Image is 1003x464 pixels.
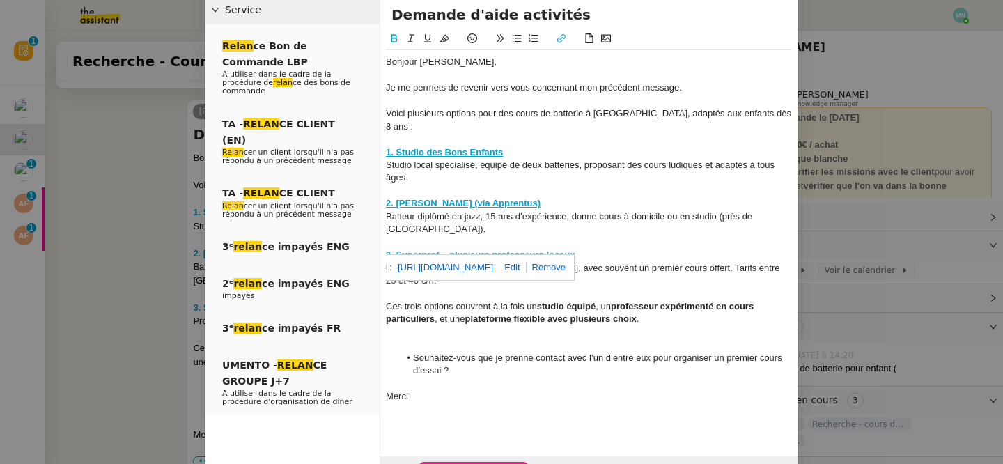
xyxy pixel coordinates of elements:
[391,4,786,25] input: Subject
[386,249,575,260] a: 3. Superprof – plusieurs professeurs locaux
[233,241,262,252] em: relan
[243,187,279,199] em: RELAN
[222,40,254,52] em: Relan
[400,352,793,378] li: Souhaitez-vous que je prenne contact avec l’un d’entre eux pour organiser un premier cours d’essai ?
[398,258,493,277] a: [URL][DOMAIN_NAME]
[273,78,293,87] em: relan
[386,210,792,236] div: Batteur diplômé en jazz, 15 ans d’expérience, donne cours à domicile ou en studio (près de [GEOGR...
[222,359,327,387] span: UMENTO - CE GROUPE J+7
[222,389,352,406] span: A utiliser dans le cadre de la procédure d'organisation de dîner
[222,201,244,210] em: Relan
[465,314,636,324] strong: plateforme flexible avec plusieurs choix
[222,201,354,219] span: cer un client lorsqu'il n'a pas répondu à un précédent message
[222,291,255,300] span: impayés
[233,323,262,334] em: relan
[386,390,792,403] div: Merci
[243,118,279,130] em: RELAN
[222,278,350,289] span: 2ᵉ ce impayés ENG
[386,56,792,68] div: Bonjour ﻿[PERSON_NAME],
[386,82,792,94] div: Je me permets de revenir vers vous concernant mon précédent message.
[222,323,341,334] span: 3ᵉ ce impayés FR
[233,278,262,289] em: relan
[222,70,350,95] span: A utiliser dans le cadre de la procédure de ce des bons de commande
[222,241,350,252] span: 3ᵉ ce impayés ENG
[386,300,792,326] div: Ces trois options couvrent à la fois un , un , et une .
[386,147,503,157] a: 1. Studio des Bons Enfants
[222,187,335,199] span: TA - CE CLIENT
[222,148,354,165] span: cer un client lorsqu'il n'a pas répondu à un précédent message
[386,262,792,288] div: Professeurs proches de [GEOGRAPHIC_DATA], avec souvent un premier cours offert. Tarifs entre 25 e...
[386,107,792,133] div: Voici plusieurs options pour des cours de batterie à [GEOGRAPHIC_DATA], adaptés aux enfants dès 8...
[277,359,313,371] em: RELAN
[386,159,792,185] div: Studio local spécialisé, équipé de deux batteries, proposant des cours ludiques et adaptés à tous...
[386,198,541,208] a: 2. [PERSON_NAME] (via Apprentus)
[222,40,308,68] span: ce Bon de Commande LBP
[222,118,335,146] span: TA - CE CLIENT (EN)
[222,148,244,157] em: Relan
[225,2,374,18] span: Service
[537,301,596,311] strong: studio équipé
